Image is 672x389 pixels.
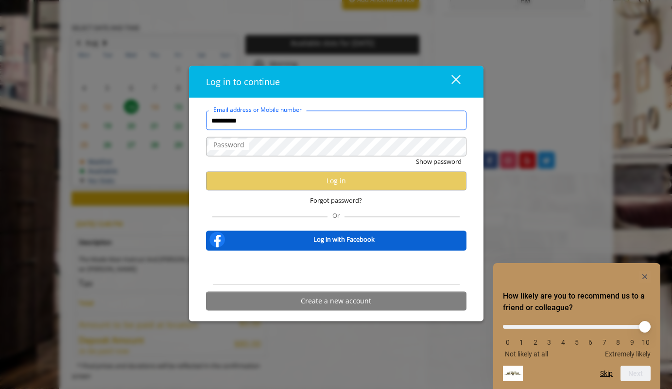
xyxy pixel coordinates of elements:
[208,105,307,114] label: Email address or Mobile number
[206,137,466,157] input: Password
[292,257,381,278] div: Sign in with Google. Opens in new tab
[503,338,513,346] li: 0
[639,271,651,283] button: Hide survey
[505,350,548,358] span: Not likely at all
[310,195,362,205] span: Forgot password?
[613,338,623,346] li: 8
[327,211,345,219] span: Or
[586,338,595,346] li: 6
[503,290,651,314] h2: How likely are you to recommend us to a friend or colleague? Select an option from 0 to 10, with ...
[208,140,249,150] label: Password
[206,291,466,310] button: Create a new account
[503,271,651,381] div: How likely are you to recommend us to a friend or colleague? Select an option from 0 to 10, with ...
[620,366,651,381] button: Next question
[531,338,540,346] li: 2
[600,338,609,346] li: 7
[416,157,462,167] button: Show password
[544,338,554,346] li: 3
[440,74,460,89] div: close dialog
[572,338,582,346] li: 5
[313,234,375,245] b: Log in with Facebook
[206,111,466,130] input: Email address or Mobile number
[517,338,526,346] li: 1
[605,350,651,358] span: Extremely likely
[287,257,386,278] iframe: Sign in with Google Button
[206,76,280,88] span: Log in to continue
[641,338,651,346] li: 10
[627,338,637,346] li: 9
[503,318,651,358] div: How likely are you to recommend us to a friend or colleague? Select an option from 0 to 10, with ...
[433,71,466,91] button: close dialog
[558,338,568,346] li: 4
[600,370,613,377] button: Skip
[207,230,227,249] img: facebook-logo
[206,171,466,190] button: Log in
